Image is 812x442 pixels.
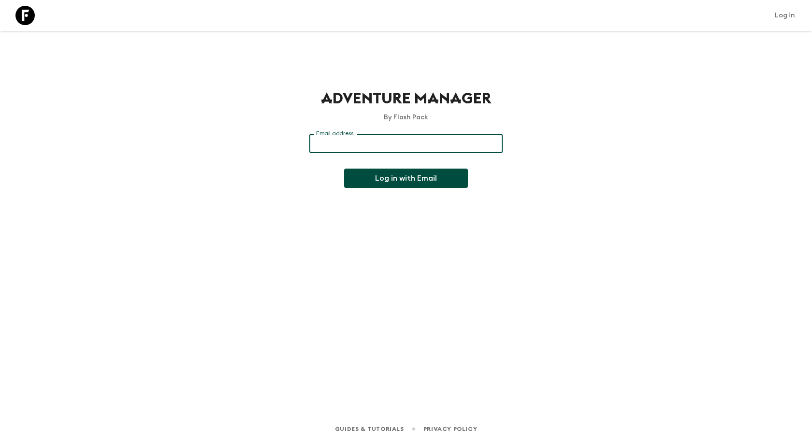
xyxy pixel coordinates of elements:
[423,424,477,434] a: Privacy Policy
[769,9,800,22] a: Log in
[316,129,353,138] label: Email address
[309,113,503,122] p: By Flash Pack
[309,89,503,109] h1: Adventure Manager
[335,424,404,434] a: Guides & Tutorials
[344,169,468,188] button: Log in with Email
